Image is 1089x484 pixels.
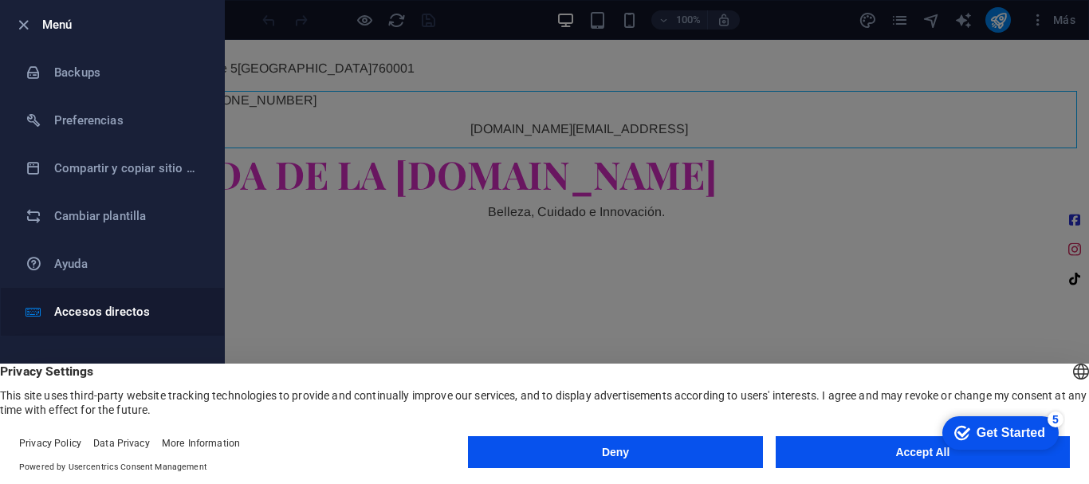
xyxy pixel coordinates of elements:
[46,18,115,32] div: Get Started
[54,159,202,178] h6: Compartir y copiar sitio web
[54,207,202,226] h6: Cambiar plantilla
[54,302,202,321] h6: Accesos directos
[54,63,202,82] h6: Backups
[12,8,128,41] div: Get Started 5 items remaining, 0% complete
[54,254,202,273] h6: Ayuda
[117,3,133,19] div: 5
[1,240,224,288] a: Ayuda
[54,111,202,130] h6: Preferencias
[42,15,211,34] h6: Menú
